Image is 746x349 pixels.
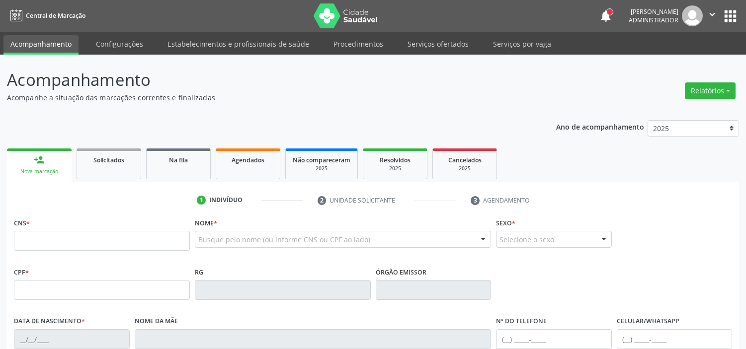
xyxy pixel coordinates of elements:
[629,7,678,16] div: [PERSON_NAME]
[370,165,420,172] div: 2025
[707,9,718,20] i: 
[198,234,370,245] span: Busque pelo nome (ou informe CNS ou CPF ao lado)
[486,35,558,53] a: Serviços por vaga
[617,314,679,329] label: Celular/WhatsApp
[685,82,736,99] button: Relatórios
[135,314,178,329] label: Nome da mãe
[380,156,411,164] span: Resolvidos
[195,265,203,280] label: RG
[232,156,264,164] span: Agendados
[617,329,733,349] input: (__) _____-_____
[703,5,722,26] button: 
[34,154,45,165] div: person_add
[376,265,426,280] label: Órgão emissor
[161,35,316,53] a: Estabelecimentos e profissionais de saúde
[682,5,703,26] img: img
[7,7,85,24] a: Central de Marcação
[7,68,519,92] p: Acompanhamento
[293,165,350,172] div: 2025
[440,165,490,172] div: 2025
[556,120,644,133] p: Ano de acompanhamento
[496,314,547,329] label: Nº do Telefone
[293,156,350,164] span: Não compareceram
[169,156,188,164] span: Na fila
[327,35,390,53] a: Procedimentos
[629,16,678,24] span: Administrador
[448,156,482,164] span: Cancelados
[14,215,30,231] label: CNS
[722,7,739,25] button: apps
[599,9,613,23] button: notifications
[14,314,85,329] label: Data de nascimento
[14,168,65,175] div: Nova marcação
[499,234,554,245] span: Selecione o sexo
[26,11,85,20] span: Central de Marcação
[14,329,130,349] input: __/__/____
[197,196,206,205] div: 1
[3,35,79,55] a: Acompanhamento
[89,35,150,53] a: Configurações
[14,265,29,280] label: CPF
[209,196,243,205] div: Indivíduo
[496,329,612,349] input: (__) _____-_____
[496,215,515,231] label: Sexo
[93,156,124,164] span: Solicitados
[7,92,519,103] p: Acompanhe a situação das marcações correntes e finalizadas
[401,35,476,53] a: Serviços ofertados
[195,215,217,231] label: Nome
